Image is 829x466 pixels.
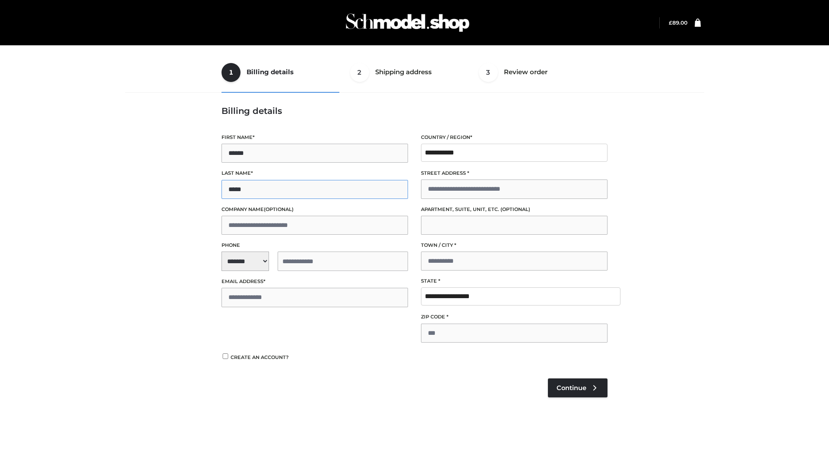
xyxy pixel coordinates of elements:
label: State [421,277,608,285]
label: Apartment, suite, unit, etc. [421,205,608,214]
h3: Billing details [221,106,608,116]
span: £ [669,19,672,26]
label: First name [221,133,408,142]
label: Street address [421,169,608,177]
span: Create an account? [231,354,289,360]
span: (optional) [264,206,294,212]
label: Town / City [421,241,608,249]
input: Create an account? [221,353,229,359]
label: Phone [221,241,408,249]
label: Email address [221,277,408,286]
bdi: 89.00 [669,19,687,26]
label: Company name [221,205,408,214]
img: Schmodel Admin 964 [343,6,472,40]
span: (optional) [500,206,530,212]
label: Country / Region [421,133,608,142]
span: Continue [557,384,586,392]
label: ZIP Code [421,313,608,321]
a: £89.00 [669,19,687,26]
label: Last name [221,169,408,177]
a: Continue [548,378,608,397]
